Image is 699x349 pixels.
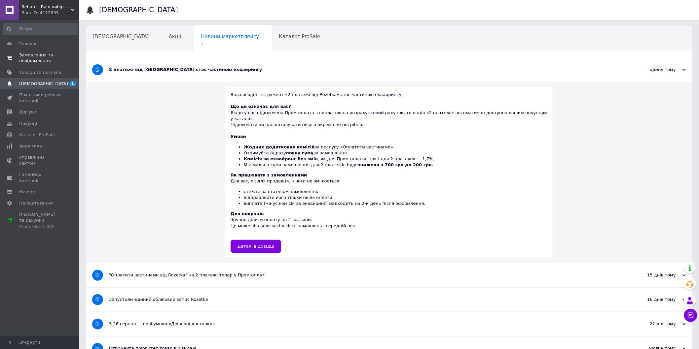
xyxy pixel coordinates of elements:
[620,321,686,327] div: 22 дні тому
[244,156,318,161] b: Комісія за еквайринг без змін
[19,200,53,206] span: Налаштування
[231,211,548,235] div: Зручно ділити оплату на 2 частини. Це може збільшити кількість замовлень і середній чек.
[19,70,61,76] span: Товари та послуги
[19,132,55,138] span: Каталог ProSale
[19,154,61,166] span: Управління сайтом
[19,92,61,104] span: Показники роботи компанії
[19,211,61,230] span: [PERSON_NAME] та рахунки
[19,143,42,149] span: Аналітика
[244,156,548,162] li: , як для Пром-оплати, так і для 2 платежів — 1,7%,
[201,34,259,40] span: Новини маркетплейсу
[69,81,76,86] span: 1
[244,195,548,201] li: відправляйте його тільки після оплати;
[231,211,264,216] b: Для покупців
[109,272,620,278] div: "Оплатити частинами від Rozetka" на 2 платежі тепер у Пром-оплаті
[19,172,61,183] span: Гаманець компанії
[244,162,548,168] li: Мінімальна сума замовлення для 2 платежів буде
[231,240,281,253] a: Деталі в довідці
[19,121,37,127] span: Покупці
[620,67,686,73] div: годину тому
[244,144,548,150] li: за послугу «Оплатити частинами».
[358,162,433,167] b: знижена з 700 грн до 200 грн.
[19,81,68,87] span: [DEMOGRAPHIC_DATA]
[21,4,71,10] span: Rebaro - Ваш вибір в світі композитної арматури
[21,10,79,16] div: Ваш ID: 4112895
[231,173,307,177] b: Як працювати з замовленнями
[238,244,274,249] span: Деталі в довідці
[244,144,315,149] b: Жодних додаткових комісій
[620,297,686,302] div: 16 днів тому
[109,297,620,302] div: Запустили Єдиний обліковий запис Rozetka
[231,172,548,206] div: Для вас, як для продавця, нічого не змінюється:
[92,34,149,40] span: [DEMOGRAPHIC_DATA]
[244,201,548,206] li: виплата (мінус комісія за еквайринг) надходить на 2-й день після оформлення.
[169,34,181,40] span: Акції
[684,309,697,322] button: Чат з покупцем
[286,150,313,155] b: повну суму
[201,41,259,46] span: 1
[99,6,178,14] h1: [DEMOGRAPHIC_DATA]
[620,272,686,278] div: 15 днів тому
[244,150,548,156] li: Отримуйте одразу за замовлення
[279,34,320,40] span: Каталог ProSale
[19,224,61,230] div: Prom мікс 1 000
[19,109,36,115] span: Відгуки
[109,67,620,73] div: 2 платежі від [GEOGRAPHIC_DATA] стає частиною еквайрингу
[231,134,246,139] b: Умови
[231,92,548,104] div: Відсьогодні інструмент «2 платежі від Rozetka» стає частиною еквайрингу.
[19,189,36,195] span: Маркет
[231,104,548,128] div: Якщо у вас підключена Пром-оплата з виплатою на розрахунковий рахунок, то опція «2 платежі» автом...
[244,189,548,195] li: стежте за статусом замовлення;
[3,23,78,35] input: Пошук
[19,52,61,64] span: Замовлення та повідомлення
[109,321,620,327] div: З 26 серпня — нові умови «Дешевої доставки»
[231,104,291,109] b: Що це означає для вас?
[19,41,38,47] span: Головна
